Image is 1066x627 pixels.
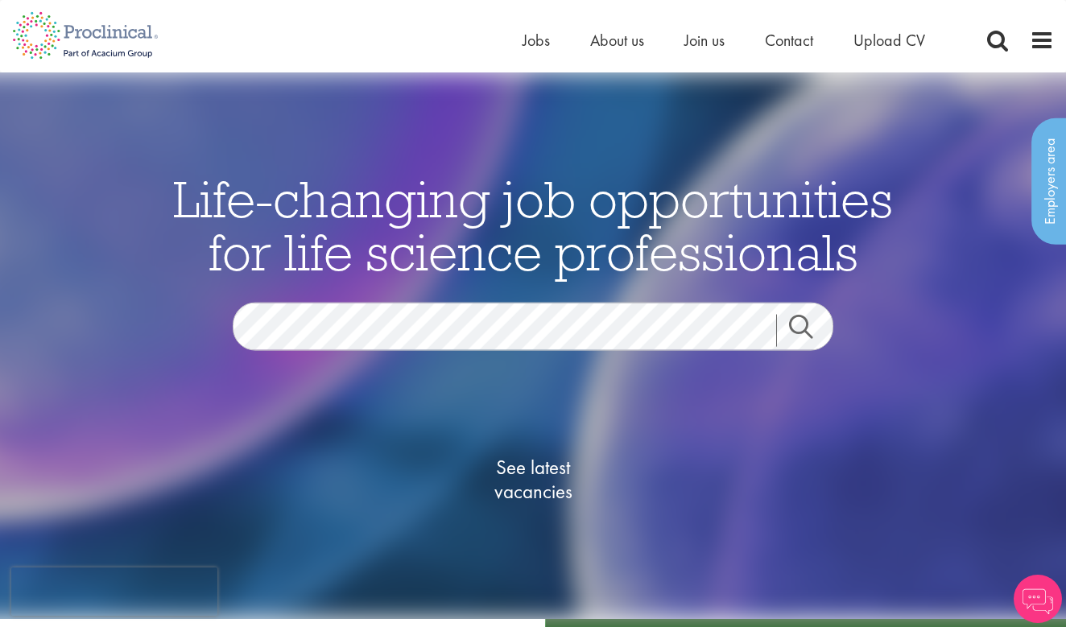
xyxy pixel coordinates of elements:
a: Contact [765,30,813,51]
a: See latestvacancies [452,391,614,568]
img: Chatbot [1014,575,1062,623]
a: Join us [684,30,725,51]
span: See latest vacancies [452,456,614,504]
a: Job search submit button [776,315,845,347]
iframe: reCAPTCHA [11,567,217,616]
a: About us [590,30,644,51]
a: Jobs [523,30,550,51]
a: Upload CV [853,30,925,51]
span: Life-changing job opportunities for life science professionals [173,167,893,284]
